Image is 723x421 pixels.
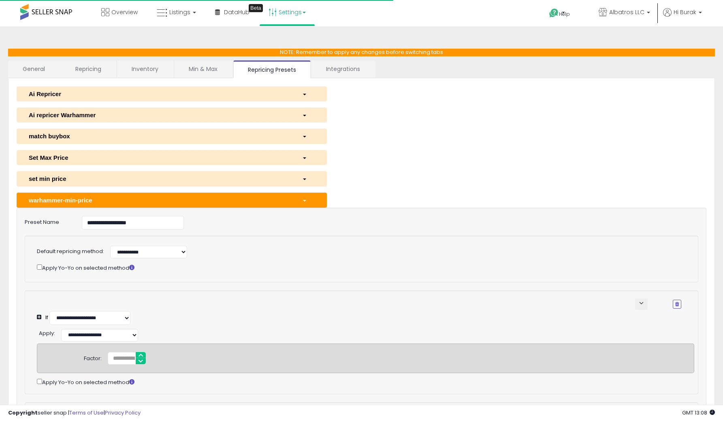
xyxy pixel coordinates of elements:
label: Preset Name [19,216,76,226]
button: warhammer-min-price [17,193,327,208]
span: Help [559,11,570,17]
a: Hi Burak [663,8,702,26]
a: Terms of Use [69,409,104,417]
button: Ai repricer Warhammer [17,107,327,122]
a: Privacy Policy [105,409,141,417]
div: Ai repricer Warhammer [23,111,296,119]
a: Min & Max [174,60,232,77]
span: Albatros LLC [609,8,644,16]
label: Default repricing method: [37,248,104,256]
span: Listings [169,8,190,16]
div: Set Max Price [23,153,296,162]
span: Hi Burak [674,8,696,16]
i: Remove Condition [675,302,679,307]
button: set min price [17,171,327,186]
span: 2025-09-17 13:08 GMT [682,409,715,417]
div: Tooltip anchor [249,4,263,12]
a: Integrations [311,60,375,77]
div: Apply Yo-Yo on selected method [37,377,694,387]
button: match buybox [17,129,327,144]
a: Repricing [61,60,116,77]
a: Help [543,2,586,26]
span: Apply [39,329,54,337]
button: keyboard_arrow_down [635,299,648,310]
a: Repricing Presets [233,60,311,78]
div: Factor: [84,352,102,363]
button: Set Max Price [17,150,327,165]
span: DataHub [224,8,250,16]
div: set min price [23,174,296,183]
p: NOTE: Remember to apply any changes before switching tabs [8,49,715,56]
span: keyboard_arrow_down [638,299,645,307]
div: Ai Repricer [23,90,296,98]
div: Apply Yo-Yo on selected method [37,263,681,272]
div: : [39,327,55,337]
div: warhammer-min-price [23,196,296,204]
a: General [8,60,60,77]
div: seller snap | | [8,409,141,417]
div: match buybox [23,132,296,140]
strong: Copyright [8,409,38,417]
button: Ai Repricer [17,86,327,101]
i: Get Help [549,8,559,18]
a: Inventory [117,60,173,77]
span: Overview [111,8,138,16]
